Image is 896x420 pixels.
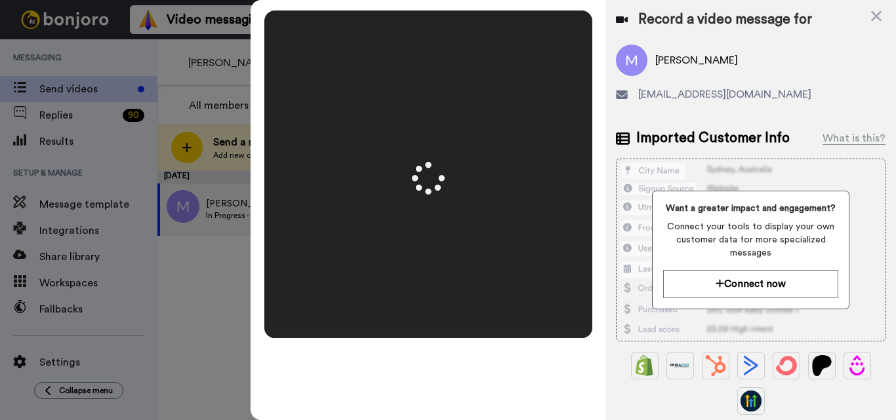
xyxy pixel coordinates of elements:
[741,391,762,411] img: GoHighLevel
[776,355,797,376] img: ConvertKit
[823,130,886,146] div: What is this?
[634,355,655,376] img: Shopify
[811,355,832,376] img: Patreon
[741,355,762,376] img: ActiveCampaign
[638,86,811,102] span: [EMAIL_ADDRESS][DOMAIN_NAME]
[636,128,790,148] span: Imported Customer Info
[670,355,691,376] img: Ontraport
[663,220,838,259] span: Connect your tools to display your own customer data for more specialized messages
[847,355,868,376] img: Drip
[663,202,838,215] span: Want a greater impact and engagement?
[663,270,838,298] button: Connect now
[705,355,726,376] img: Hubspot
